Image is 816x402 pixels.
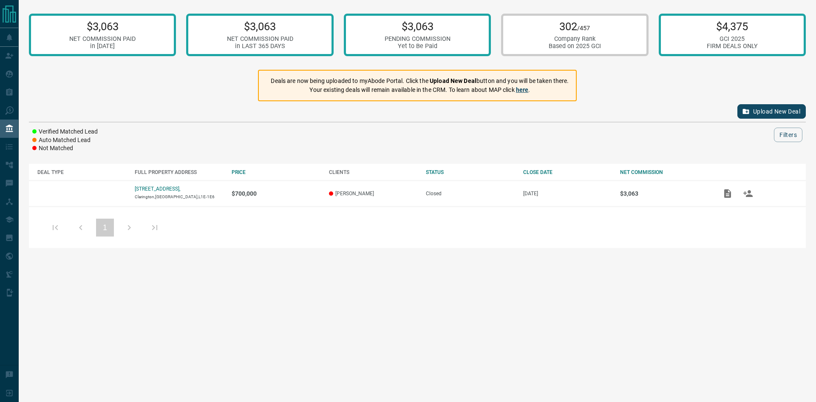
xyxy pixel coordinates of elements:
[385,43,450,50] div: Yet to Be Paid
[329,191,418,197] p: [PERSON_NAME]
[707,20,758,33] p: $4,375
[227,35,293,43] div: NET COMMISSION PAID
[227,20,293,33] p: $3,063
[577,25,590,32] span: /457
[135,186,180,192] a: [STREET_ADDRESS],
[549,20,601,33] p: 302
[430,77,476,84] strong: Upload New Deal
[135,194,224,199] p: Clarington,[GEOGRAPHIC_DATA],L1E-1E6
[96,219,114,237] button: 1
[32,144,98,153] li: Not Matched
[523,169,612,175] div: CLOSE DATE
[426,191,515,197] div: Closed
[523,191,612,197] p: [DATE]
[620,190,709,197] p: $3,063
[329,169,418,175] div: CLIENTS
[774,128,802,142] button: Filters
[385,35,450,43] div: PENDING COMMISSION
[69,20,136,33] p: $3,063
[385,20,450,33] p: $3,063
[32,128,98,136] li: Verified Matched Lead
[707,35,758,43] div: GCI 2025
[271,77,569,86] p: Deals are now being uploaded to myAbode Portal. Click the button and you will be taken there.
[69,35,136,43] div: NET COMMISSION PAID
[549,43,601,50] div: Based on 2025 GCI
[717,190,738,196] span: Add / View Documents
[37,169,126,175] div: DEAL TYPE
[232,169,320,175] div: PRICE
[135,169,224,175] div: FULL PROPERTY ADDRESS
[32,136,98,145] li: Auto Matched Lead
[227,43,293,50] div: in LAST 365 DAYS
[426,169,515,175] div: STATUS
[232,190,320,197] p: $700,000
[707,43,758,50] div: FIRM DEALS ONLY
[620,169,709,175] div: NET COMMISSION
[738,190,758,196] span: Match Clients
[737,104,806,119] button: Upload New Deal
[516,86,529,93] a: here
[549,35,601,43] div: Company Rank
[69,43,136,50] div: in [DATE]
[271,86,569,94] p: Your existing deals will remain available in the CRM. To learn about MAP click .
